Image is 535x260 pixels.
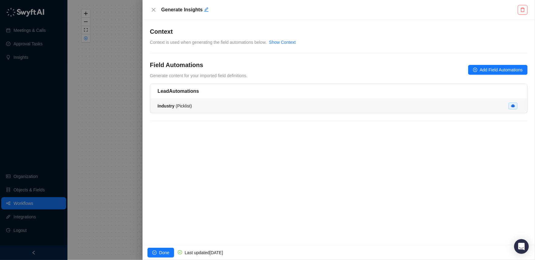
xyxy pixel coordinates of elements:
button: Add Field Automations [468,65,528,75]
h4: Context [150,27,528,36]
span: Generate content for your imported field definitions. [150,73,247,78]
span: plus-circle [473,68,477,72]
h5: Lead Automations [158,88,520,95]
span: close [151,7,156,12]
span: check-circle [152,251,157,255]
span: delete [520,7,525,12]
button: Edit [204,6,209,13]
button: Done [147,248,174,258]
span: ( Picklist ) [158,104,192,108]
span: Done [159,249,169,256]
span: Context is used when generating the field automations below. [150,40,267,45]
div: Open Intercom Messenger [514,239,529,254]
button: Close [150,6,157,13]
span: Last updated [DATE] [185,250,223,255]
span: check-circle [178,250,182,254]
h5: Generate Insights [161,6,516,13]
span: Add Field Automations [480,66,523,73]
strong: Industry [158,104,174,108]
h4: Field Automations [150,61,247,69]
span: edit [204,7,209,12]
a: Show Context [269,40,296,45]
